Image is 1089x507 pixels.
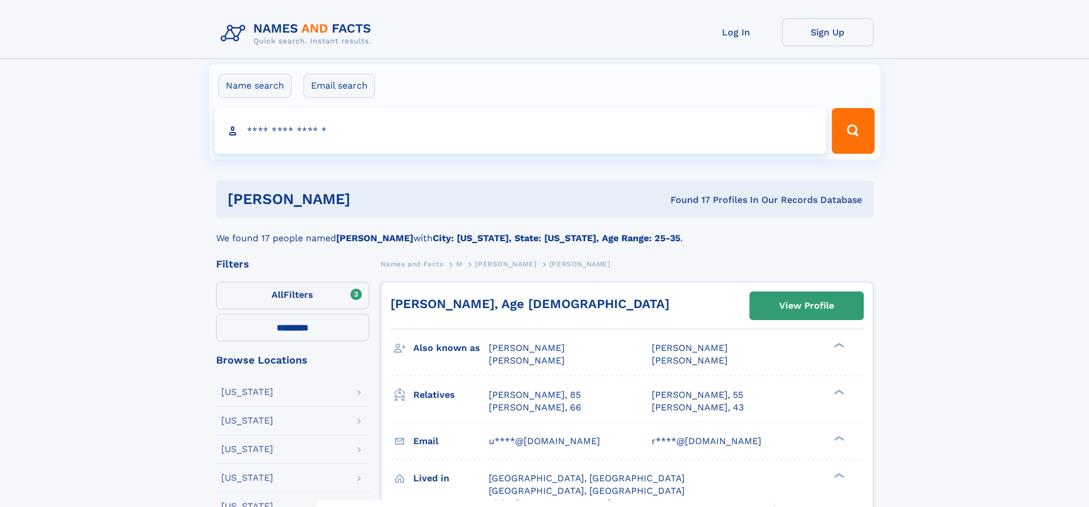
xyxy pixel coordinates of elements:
[831,388,845,396] div: ❯
[489,485,685,496] span: [GEOGRAPHIC_DATA], [GEOGRAPHIC_DATA]
[456,257,462,271] a: M
[413,432,489,451] h3: Email
[652,401,744,414] a: [PERSON_NAME], 43
[216,259,369,269] div: Filters
[832,108,874,154] button: Search Button
[221,473,273,482] div: [US_STATE]
[549,260,611,268] span: [PERSON_NAME]
[413,469,489,488] h3: Lived in
[779,293,834,319] div: View Profile
[831,342,845,349] div: ❯
[456,260,462,268] span: M
[489,401,581,414] a: [PERSON_NAME], 66
[216,18,381,49] img: Logo Names and Facts
[272,289,284,300] span: All
[413,338,489,358] h3: Also known as
[216,355,369,365] div: Browse Locations
[652,355,728,366] span: [PERSON_NAME]
[433,233,680,243] b: City: [US_STATE], State: [US_STATE], Age Range: 25-35
[216,282,369,309] label: Filters
[221,445,273,454] div: [US_STATE]
[489,355,565,366] span: [PERSON_NAME]
[228,192,510,206] h1: [PERSON_NAME]
[215,108,827,154] input: search input
[489,473,685,484] span: [GEOGRAPHIC_DATA], [GEOGRAPHIC_DATA]
[390,297,669,311] a: [PERSON_NAME], Age [DEMOGRAPHIC_DATA]
[221,416,273,425] div: [US_STATE]
[336,233,413,243] b: [PERSON_NAME]
[831,434,845,442] div: ❯
[413,385,489,405] h3: Relatives
[304,74,375,98] label: Email search
[489,389,581,401] a: [PERSON_NAME], 85
[489,342,565,353] span: [PERSON_NAME]
[381,257,444,271] a: Names and Facts
[652,389,743,401] a: [PERSON_NAME], 55
[475,260,536,268] span: [PERSON_NAME]
[782,18,873,46] a: Sign Up
[221,388,273,397] div: [US_STATE]
[691,18,782,46] a: Log In
[750,292,863,320] a: View Profile
[218,74,292,98] label: Name search
[216,218,873,245] div: We found 17 people named with .
[831,472,845,479] div: ❯
[652,342,728,353] span: [PERSON_NAME]
[475,257,536,271] a: [PERSON_NAME]
[510,194,862,206] div: Found 17 Profiles In Our Records Database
